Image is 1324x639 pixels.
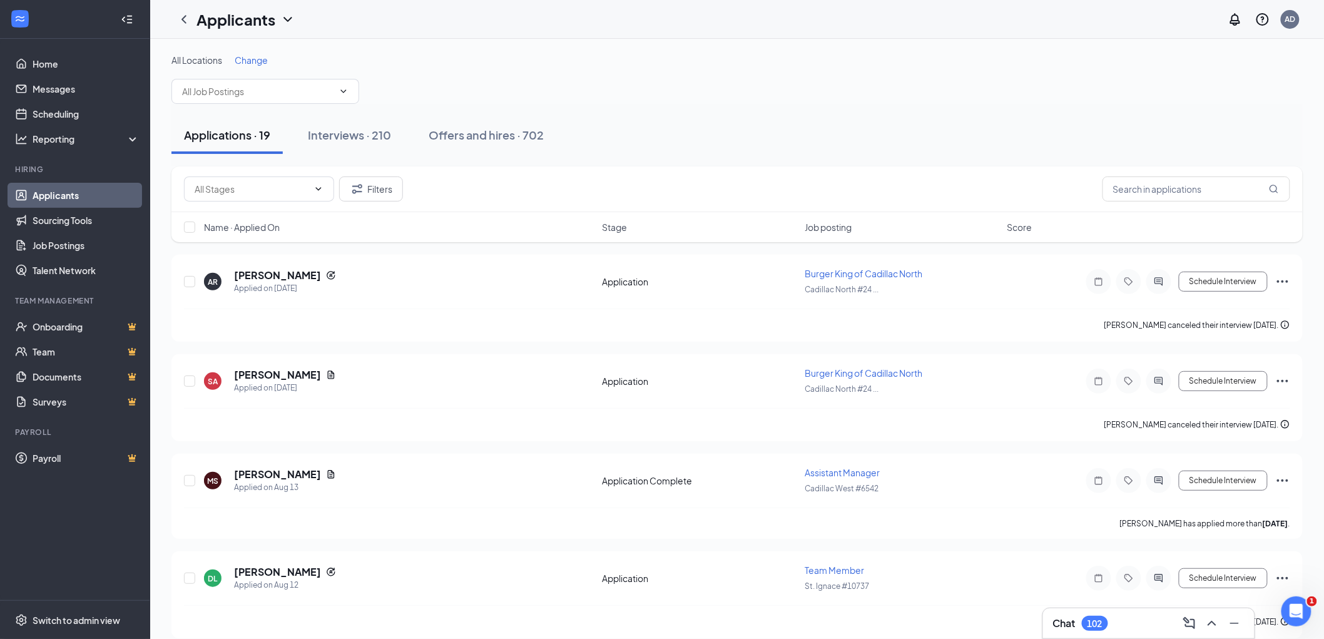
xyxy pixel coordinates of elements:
[326,469,336,479] svg: Document
[204,221,280,233] span: Name · Applied On
[33,183,140,208] a: Applicants
[602,221,627,233] span: Stage
[1179,471,1268,491] button: Schedule Interview
[805,484,878,493] span: Cadillac West #6542
[326,567,336,577] svg: Reapply
[1280,320,1290,330] svg: Info
[195,182,308,196] input: All Stages
[33,208,140,233] a: Sourcing Tools
[280,12,295,27] svg: ChevronDown
[805,221,852,233] span: Job posting
[1227,616,1242,631] svg: Minimize
[1091,277,1106,287] svg: Note
[207,476,218,486] div: MS
[33,233,140,258] a: Job Postings
[1121,376,1136,386] svg: Tag
[805,581,869,591] span: St. Ignace #10737
[602,572,797,585] div: Application
[1275,374,1290,389] svg: Ellipses
[15,164,137,175] div: Hiring
[171,54,222,66] span: All Locations
[805,565,864,576] span: Team Member
[339,176,403,202] button: Filter Filters
[1151,277,1166,287] svg: ActiveChat
[1179,272,1268,292] button: Schedule Interview
[1120,518,1290,529] p: [PERSON_NAME] has applied more than .
[602,474,797,487] div: Application Complete
[33,446,140,471] a: PayrollCrown
[1179,613,1199,633] button: ComposeMessage
[234,468,321,481] h5: [PERSON_NAME]
[1281,596,1311,626] iframe: Intercom live chat
[1179,568,1268,588] button: Schedule Interview
[805,384,878,394] span: Cadillac North #24 ...
[1091,573,1106,583] svg: Note
[1121,277,1136,287] svg: Tag
[1087,618,1102,629] div: 102
[1151,573,1166,583] svg: ActiveChat
[602,375,797,387] div: Application
[350,181,365,197] svg: Filter
[1280,616,1290,626] svg: Info
[805,268,922,279] span: Burger King of Cadillac North
[121,13,133,26] svg: Collapse
[33,51,140,76] a: Home
[429,127,544,143] div: Offers and hires · 702
[234,268,321,282] h5: [PERSON_NAME]
[1007,221,1032,233] span: Score
[33,101,140,126] a: Scheduling
[33,364,140,389] a: DocumentsCrown
[14,13,26,25] svg: WorkstreamLogo
[33,614,120,626] div: Switch to admin view
[1263,519,1288,528] b: [DATE]
[184,127,270,143] div: Applications · 19
[1182,616,1197,631] svg: ComposeMessage
[1151,376,1166,386] svg: ActiveChat
[326,270,336,280] svg: Reapply
[1121,476,1136,486] svg: Tag
[1307,596,1317,606] span: 1
[33,339,140,364] a: TeamCrown
[1102,176,1290,202] input: Search in applications
[15,614,28,626] svg: Settings
[234,481,336,494] div: Applied on Aug 13
[196,9,275,30] h1: Applicants
[1228,12,1243,27] svg: Notifications
[234,282,336,295] div: Applied on [DATE]
[234,565,321,579] h5: [PERSON_NAME]
[235,54,268,66] span: Change
[208,573,218,584] div: DL
[1053,616,1076,630] h3: Chat
[1225,613,1245,633] button: Minimize
[308,127,391,143] div: Interviews · 210
[33,314,140,339] a: OnboardingCrown
[1285,14,1296,24] div: AD
[15,427,137,437] div: Payroll
[313,184,323,194] svg: ChevronDown
[805,467,880,478] span: Assistant Manager
[805,367,922,379] span: Burger King of Cadillac North
[1269,184,1279,194] svg: MagnifyingGlass
[234,579,336,591] div: Applied on Aug 12
[33,76,140,101] a: Messages
[234,368,321,382] h5: [PERSON_NAME]
[176,12,191,27] svg: ChevronLeft
[182,84,334,98] input: All Job Postings
[1091,376,1106,386] svg: Note
[805,285,878,294] span: Cadillac North #24 ...
[1275,473,1290,488] svg: Ellipses
[1179,371,1268,391] button: Schedule Interview
[1275,571,1290,586] svg: Ellipses
[208,376,218,387] div: SA
[1204,616,1220,631] svg: ChevronUp
[33,389,140,414] a: SurveysCrown
[234,382,336,394] div: Applied on [DATE]
[602,275,797,288] div: Application
[15,133,28,145] svg: Analysis
[208,277,218,287] div: AR
[1202,613,1222,633] button: ChevronUp
[339,86,349,96] svg: ChevronDown
[1104,419,1290,431] div: [PERSON_NAME] canceled their interview [DATE].
[15,295,137,306] div: Team Management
